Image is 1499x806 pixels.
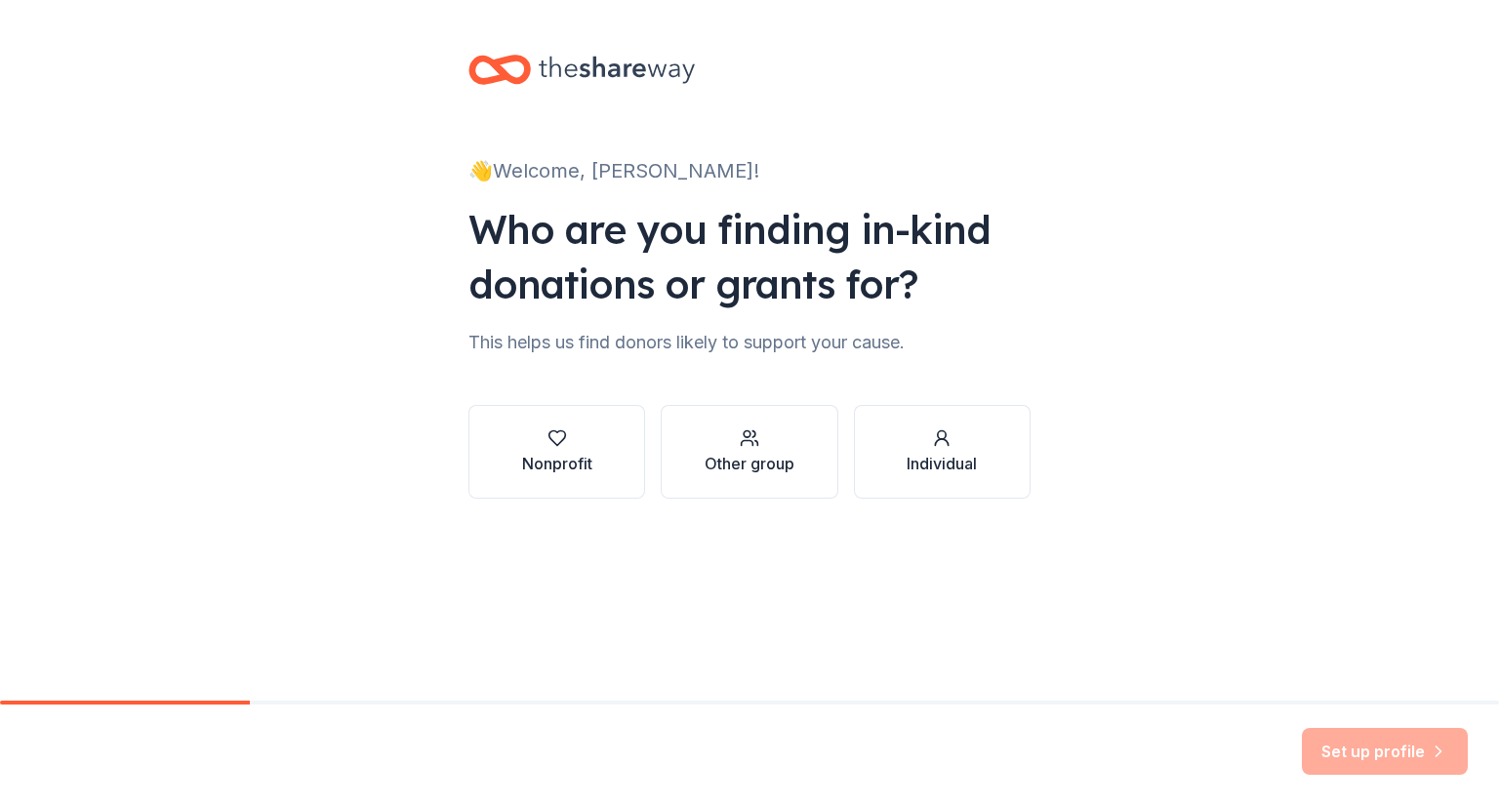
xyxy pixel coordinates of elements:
div: Other group [705,452,794,475]
div: Who are you finding in-kind donations or grants for? [468,202,1031,311]
div: Nonprofit [522,452,592,475]
div: 👋 Welcome, [PERSON_NAME]! [468,155,1031,186]
button: Nonprofit [468,405,645,499]
button: Individual [854,405,1031,499]
div: This helps us find donors likely to support your cause. [468,327,1031,358]
div: Individual [907,452,977,475]
button: Other group [661,405,837,499]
